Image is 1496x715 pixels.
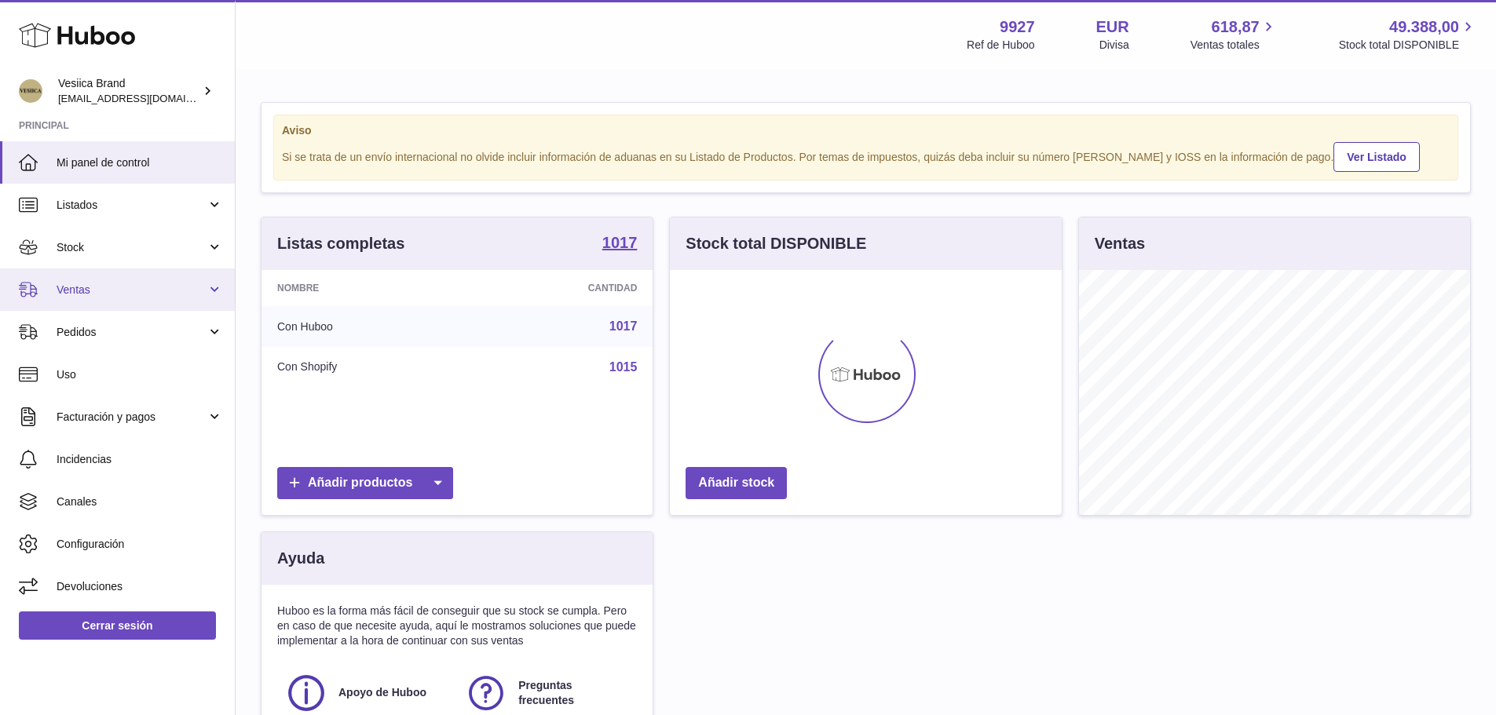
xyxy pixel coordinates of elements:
[277,548,324,569] h3: Ayuda
[470,270,653,306] th: Cantidad
[686,233,866,254] h3: Stock total DISPONIBLE
[338,685,426,700] span: Apoyo de Huboo
[282,140,1450,172] div: Si se trata de un envío internacional no olvide incluir información de aduanas en su Listado de P...
[1191,16,1278,53] a: 618,87 Ventas totales
[602,235,638,250] strong: 1017
[1000,16,1035,38] strong: 9927
[57,325,207,340] span: Pedidos
[277,467,453,499] a: Añadir productos
[57,494,223,509] span: Canales
[518,678,627,708] span: Preguntas frecuentes
[1191,38,1278,53] span: Ventas totales
[1339,38,1477,53] span: Stock total DISPONIBLE
[1339,16,1477,53] a: 49.388,00 Stock total DISPONIBLE
[1099,38,1129,53] div: Divisa
[1212,16,1260,38] span: 618,87
[57,198,207,213] span: Listados
[967,38,1034,53] div: Ref de Huboo
[262,306,470,347] td: Con Huboo
[609,319,638,333] a: 1017
[1333,142,1419,172] a: Ver Listado
[686,467,787,499] a: Añadir stock
[57,367,223,382] span: Uso
[57,537,223,552] span: Configuración
[1096,16,1129,38] strong: EUR
[277,233,404,254] h3: Listas completas
[57,240,207,255] span: Stock
[58,92,231,104] span: [EMAIL_ADDRESS][DOMAIN_NAME]
[57,452,223,467] span: Incidencias
[57,155,223,170] span: Mi panel de control
[57,410,207,425] span: Facturación y pagos
[609,360,638,374] a: 1015
[57,579,223,594] span: Devoluciones
[282,123,1450,138] strong: Aviso
[262,347,470,388] td: Con Shopify
[277,604,637,648] p: Huboo es la forma más fácil de conseguir que su stock se cumpla. Pero en caso de que necesite ayu...
[1095,233,1145,254] h3: Ventas
[602,235,638,254] a: 1017
[285,672,449,714] a: Apoyo de Huboo
[57,283,207,297] span: Ventas
[19,611,216,640] a: Cerrar sesión
[465,672,629,714] a: Preguntas frecuentes
[19,79,42,103] img: internalAdmin-9927@internal.huboo.com
[1389,16,1459,38] span: 49.388,00
[58,76,199,106] div: Vesiica Brand
[262,270,470,306] th: Nombre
